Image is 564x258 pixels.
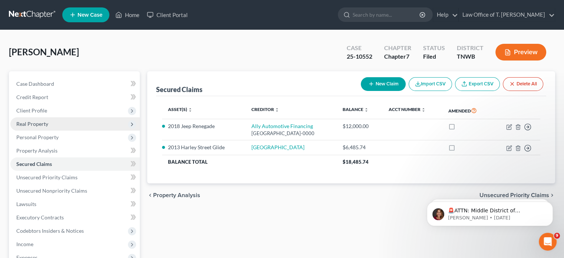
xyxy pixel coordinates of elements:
a: Unsecured Priority Claims [10,171,140,184]
i: chevron_left [147,192,153,198]
iframe: Intercom live chat [539,233,557,251]
span: Case Dashboard [16,81,54,87]
a: Acct Number unfold_more [389,107,426,112]
button: Preview [495,44,546,61]
button: chevron_left Property Analysis [147,192,200,198]
a: Executory Contracts [10,211,140,224]
span: Personal Property [16,134,59,140]
a: Credit Report [10,91,140,104]
div: [GEOGRAPHIC_DATA]-0000 [251,130,331,137]
div: District [457,44,484,52]
a: Client Portal [143,8,191,22]
div: 25-10552 [347,52,372,61]
i: unfold_more [188,108,192,112]
span: Real Property [16,121,48,127]
span: $18,485.74 [343,159,369,165]
th: Balance Total [162,155,337,169]
div: Chapter [384,52,411,61]
span: Codebtors Insiders & Notices [16,228,84,234]
a: Creditor unfold_more [251,107,279,112]
span: [PERSON_NAME] [9,46,79,57]
div: Case [347,44,372,52]
li: 2013 Harley Street Glide [168,144,240,151]
div: $6,485.74 [343,144,377,151]
li: 2018 Jeep Renegade [168,123,240,130]
a: Balance unfold_more [343,107,369,112]
a: Property Analysis [10,144,140,157]
a: Case Dashboard [10,77,140,91]
i: unfold_more [364,108,369,112]
span: Unsecured Nonpriority Claims [16,187,87,194]
span: Lawsuits [16,201,36,207]
input: Search by name... [353,8,420,22]
span: Property Analysis [153,192,200,198]
button: Delete All [503,77,543,91]
span: Property Analysis [16,147,57,154]
span: New Case [77,12,102,18]
span: Client Profile [16,107,47,114]
a: Help [433,8,458,22]
a: Ally Automotive Financing [251,123,313,129]
a: Unsecured Nonpriority Claims [10,184,140,197]
span: Unsecured Priority Claims [16,174,77,180]
div: TNWB [457,52,484,61]
a: [GEOGRAPHIC_DATA] [251,144,304,150]
i: unfold_more [275,108,279,112]
a: Lawsuits [10,197,140,211]
button: Import CSV [409,77,452,91]
a: Law Office of T. [PERSON_NAME] [459,8,555,22]
i: unfold_more [421,108,426,112]
span: Income [16,241,33,247]
div: Secured Claims [156,85,202,94]
a: Home [112,8,143,22]
button: New Claim [361,77,406,91]
a: Export CSV [455,77,500,91]
div: Status [423,44,445,52]
span: 9 [554,233,560,239]
a: Secured Claims [10,157,140,171]
span: 7 [406,53,409,60]
span: Executory Contracts [16,214,64,221]
a: Asset(s) unfold_more [168,107,192,112]
span: Credit Report [16,94,48,100]
span: Secured Claims [16,161,52,167]
th: Amended [442,102,492,119]
iframe: Intercom notifications message [416,186,564,238]
div: $12,000.00 [343,123,377,130]
div: Chapter [384,44,411,52]
div: Filed [423,52,445,61]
